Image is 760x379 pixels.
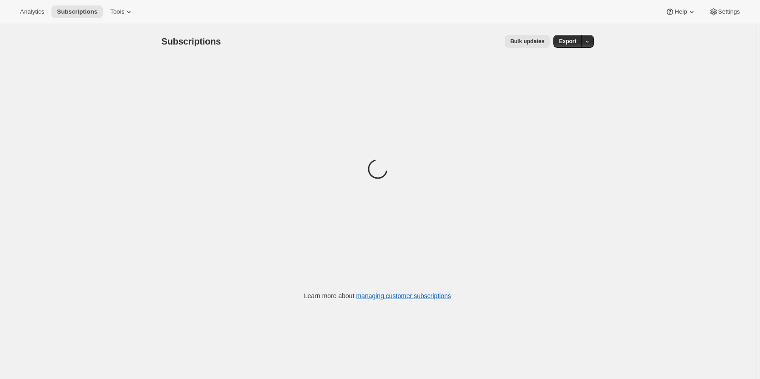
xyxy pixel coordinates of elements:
[51,5,103,18] button: Subscriptions
[356,292,451,299] a: managing customer subscriptions
[704,5,745,18] button: Settings
[110,8,124,15] span: Tools
[57,8,97,15] span: Subscriptions
[674,8,687,15] span: Help
[105,5,139,18] button: Tools
[510,38,544,45] span: Bulk updates
[553,35,582,48] button: Export
[505,35,550,48] button: Bulk updates
[660,5,701,18] button: Help
[162,36,221,46] span: Subscriptions
[559,38,576,45] span: Export
[20,8,44,15] span: Analytics
[304,291,451,300] p: Learn more about
[718,8,740,15] span: Settings
[15,5,50,18] button: Analytics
